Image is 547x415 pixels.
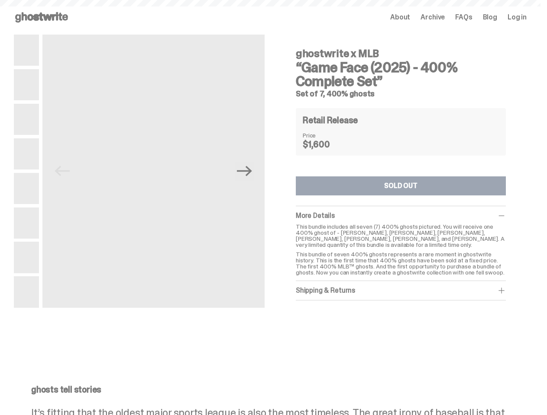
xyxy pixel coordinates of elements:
h4: ghostwrite x MLB [296,48,506,59]
a: FAQs [455,14,472,21]
a: Archive [421,14,445,21]
p: This bundle of seven 400% ghosts represents a rare moment in ghostwrite history. This is the firs... [296,251,506,275]
h4: Retail Release [303,116,358,124]
div: SOLD OUT [384,182,418,189]
button: SOLD OUT [296,176,506,195]
dd: $1,600 [303,140,346,149]
h3: “Game Face (2025) - 400% Complete Set” [296,61,506,88]
div: Shipping & Returns [296,286,506,295]
button: Next [235,162,254,181]
h5: Set of 7, 400% ghosts [296,90,506,98]
span: More Details [296,211,335,220]
a: About [390,14,410,21]
p: ghosts tell stories [31,385,509,394]
a: Log in [508,14,527,21]
p: This bundle includes all seven (7) 400% ghosts pictured. You will receive one 400% ghost of - [PE... [296,223,506,248]
a: Blog [483,14,497,21]
dt: Price [303,132,346,138]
